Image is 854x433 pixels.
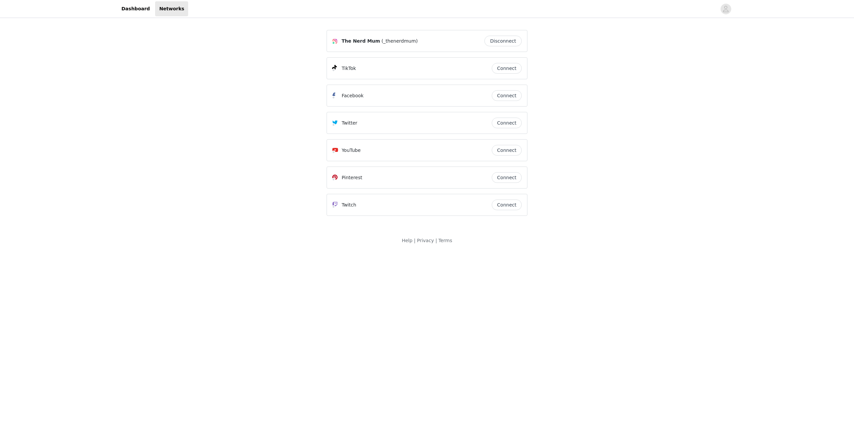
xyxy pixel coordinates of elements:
[492,200,522,210] button: Connect
[402,238,412,243] a: Help
[492,145,522,156] button: Connect
[484,36,522,46] button: Disconnect
[342,202,356,209] p: Twitch
[342,38,380,45] span: The Nerd Mum
[155,1,188,16] a: Networks
[342,120,357,127] p: Twitter
[332,39,338,44] img: Instagram Icon
[381,38,418,45] span: (_thenerdmum)
[342,92,364,99] p: Facebook
[342,147,361,154] p: YouTube
[417,238,434,243] a: Privacy
[438,238,452,243] a: Terms
[492,118,522,128] button: Connect
[414,238,416,243] span: |
[492,90,522,101] button: Connect
[117,1,154,16] a: Dashboard
[342,65,356,72] p: TikTok
[492,172,522,183] button: Connect
[492,63,522,74] button: Connect
[342,174,362,181] p: Pinterest
[435,238,437,243] span: |
[723,4,729,14] div: avatar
